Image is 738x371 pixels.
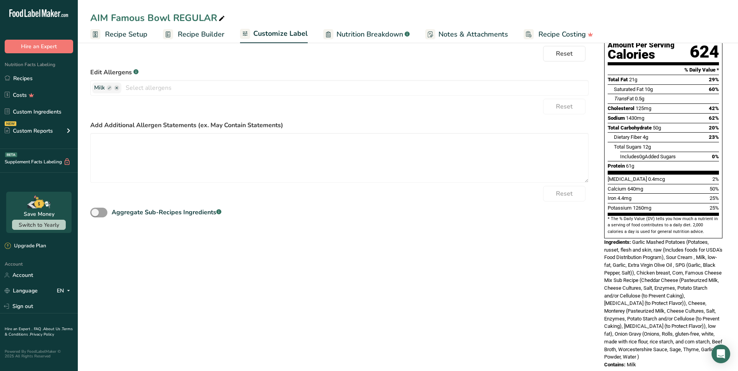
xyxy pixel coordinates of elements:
div: Calories [608,49,675,60]
div: Amount Per Serving [608,42,675,49]
button: Reset [543,99,585,114]
span: Notes & Attachments [438,29,508,40]
span: Garlic Mashed Potatoes (Potatoes, russet, flesh and skin, raw (Includes foods for USDA's Food Dis... [604,239,722,360]
input: Select allergens [121,82,588,94]
span: 25% [710,205,719,211]
span: 61g [626,163,634,169]
span: Reset [556,102,573,111]
a: Hire an Expert . [5,326,32,332]
span: 12g [643,144,651,150]
span: Reset [556,189,573,198]
div: Save Money [24,210,54,218]
span: 60% [709,86,719,92]
div: EN [57,286,73,296]
span: 125mg [636,105,651,111]
a: Nutrition Breakdown [323,26,410,43]
div: BETA [5,152,17,157]
div: Upgrade Plan [5,242,46,250]
button: Reset [543,186,585,201]
span: Contains: [604,362,626,367]
section: % Daily Value * [608,65,719,75]
span: Potassium [608,205,632,211]
span: 4.4mg [617,195,631,201]
span: Customize Label [253,28,308,39]
div: Open Intercom Messenger [712,345,730,363]
span: Recipe Setup [105,29,147,40]
span: Calcium [608,186,626,192]
span: Switch to Yearly [19,221,59,229]
span: Iron [608,195,616,201]
span: Cholesterol [608,105,635,111]
button: Switch to Yearly [12,220,66,230]
span: Saturated Fat [614,86,643,92]
a: Notes & Attachments [425,26,508,43]
section: * The % Daily Value (DV) tells you how much a nutrient in a serving of food contributes to a dail... [608,216,719,235]
i: Trans [614,96,627,101]
span: Includes Added Sugars [620,154,676,159]
span: Recipe Builder [178,29,224,40]
a: Language [5,284,38,297]
span: 10g [645,86,653,92]
span: Nutrition Breakdown [337,29,403,40]
label: Edit Allergens [90,68,589,77]
div: Powered By FoodLabelMaker © 2025 All Rights Reserved [5,349,73,359]
span: 1430mg [626,115,644,121]
a: FAQ . [34,326,43,332]
span: 23% [709,134,719,140]
span: Protein [608,163,625,169]
span: Reset [556,49,573,58]
span: 1260mg [633,205,651,211]
a: Recipe Costing [524,26,593,43]
span: Ingredients: [604,239,631,245]
span: 4g [643,134,648,140]
a: Recipe Builder [163,26,224,43]
span: Total Carbohydrate [608,125,652,131]
span: 20% [709,125,719,131]
span: 50% [710,186,719,192]
button: Reset [543,46,585,61]
a: Terms & Conditions . [5,326,73,337]
span: 42% [709,105,719,111]
div: AIM Famous Bowl REGULAR [90,11,226,25]
span: Sodium [608,115,625,121]
div: NEW [5,121,16,126]
label: Add Additional Allergen Statements (ex. May Contain Statements) [90,121,589,130]
span: 0% [712,154,719,159]
span: Total Sugars [614,144,642,150]
span: Total Fat [608,77,628,82]
div: 624 [690,42,719,62]
a: Privacy Policy [30,332,54,337]
span: 25% [710,195,719,201]
span: 50g [653,125,661,131]
span: 29% [709,77,719,82]
button: Hire an Expert [5,40,73,53]
span: 0.5g [635,96,644,101]
span: [MEDICAL_DATA] [608,176,647,182]
span: Dietary Fiber [614,134,642,140]
div: Custom Reports [5,127,53,135]
span: 2% [712,176,719,182]
span: 0g [639,154,645,159]
a: Recipe Setup [90,26,147,43]
span: Milk [627,362,636,367]
span: Milk [94,84,105,92]
span: 640mg [628,186,643,192]
div: Aggregate Sub-Recipes Ingredients [112,208,221,217]
span: 21g [629,77,637,82]
a: Customize Label [240,25,308,44]
span: 62% [709,115,719,121]
span: Fat [614,96,634,101]
span: 0.4mcg [648,176,665,182]
span: Recipe Costing [538,29,586,40]
a: About Us . [43,326,62,332]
